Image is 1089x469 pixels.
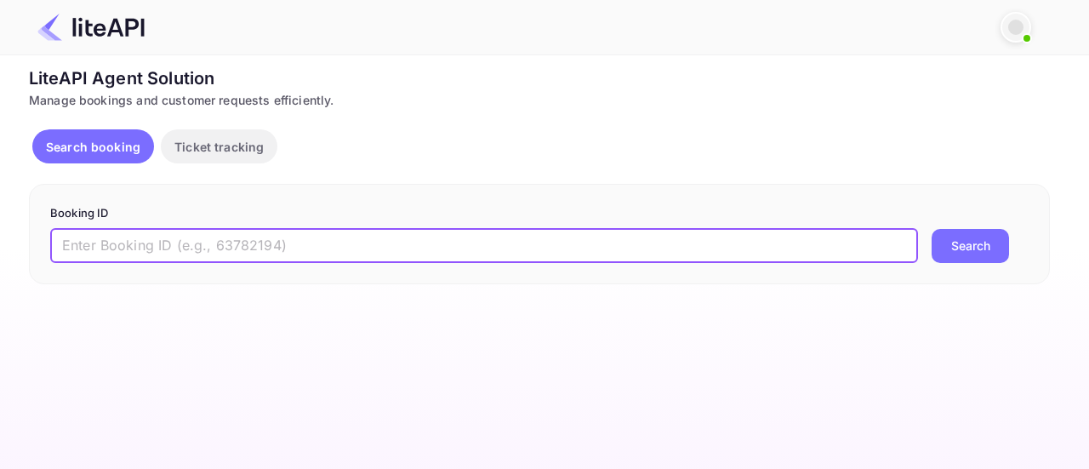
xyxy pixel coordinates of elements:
p: Ticket tracking [174,138,264,156]
p: Search booking [46,138,140,156]
div: LiteAPI Agent Solution [29,66,1050,91]
div: Manage bookings and customer requests efficiently. [29,91,1050,109]
p: Booking ID [50,205,1029,222]
button: Search [932,229,1009,263]
img: LiteAPI Logo [37,14,145,41]
input: Enter Booking ID (e.g., 63782194) [50,229,918,263]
